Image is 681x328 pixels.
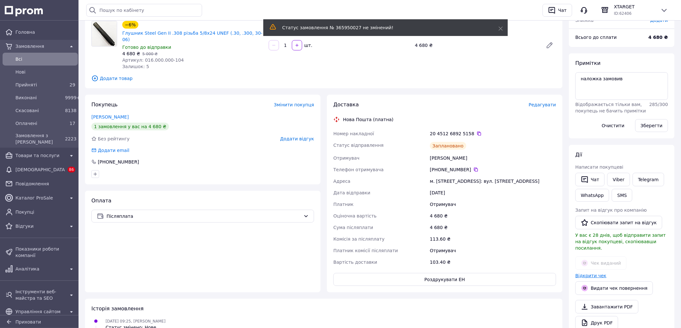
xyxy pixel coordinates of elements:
div: −6% [122,21,138,29]
span: 5 000 ₴ [142,52,157,56]
span: 285 / 300 [649,102,668,107]
span: Замовлення з [PERSON_NAME] [15,132,62,145]
button: Чат [543,4,572,17]
a: [PERSON_NAME] [91,114,129,120]
span: Оціночна вартість [333,213,377,218]
span: 29 [70,82,75,87]
span: Примітки [575,60,601,66]
span: Без рейтингу [98,136,130,141]
span: Скасовані [15,107,62,114]
a: Відкрити чек [575,273,607,278]
span: Каталог ProSale [15,195,65,201]
textarea: наложка замовив [575,72,668,100]
span: Комісія за післяплату [333,236,385,242]
span: Післяплата [107,213,301,220]
span: 9999+ [65,95,80,100]
span: Телефон отримувача [333,167,384,172]
span: Знижка [575,18,594,23]
div: 113.60 ₴ [429,233,557,245]
span: 4 680 ₴ [122,51,140,56]
span: Аналітика [15,266,65,272]
span: Відображається тільки вам, покупець не бачить примітки [575,102,646,113]
span: Готово до відправки [122,45,171,50]
span: Змінити покупця [274,102,314,107]
div: Отримувач [429,199,557,210]
div: Заплановано [430,142,466,150]
span: Повідомлення [15,181,75,187]
span: Отримувач [333,155,359,161]
span: У вас є 28 днів, щоб відправити запит на відгук покупцеві, скопіювавши посилання. [575,233,666,251]
span: Інструменти веб-майстра та SEO [15,288,65,301]
span: Всi [15,56,75,62]
span: ID: 62406 [614,11,632,16]
span: Покупці [15,209,75,215]
img: Глушник Steel Gen II .308 різьба 5/8x24 UNEF (.30, .300, 30-06) [92,21,117,46]
span: Оплачені [15,120,62,127]
span: Додати товар [91,75,556,82]
button: Скопіювати запит на відгук [575,216,662,229]
span: [DEMOGRAPHIC_DATA] [15,166,65,173]
span: Номер накладної [333,131,374,136]
a: Telegram [633,173,664,186]
input: Пошук по кабінету [86,4,202,17]
button: SMS [612,189,632,202]
a: Редагувати [543,39,556,52]
span: Залишок: 5 [122,64,149,69]
div: 20 4512 6892 5158 [430,130,556,137]
span: Приховати [15,319,41,324]
span: Дії [575,152,582,158]
span: Вартість доставки [333,260,377,265]
div: Додати email [97,147,130,154]
span: Покупець [91,102,118,108]
span: Додати відгук [280,136,314,141]
span: Сума післяплати [333,225,373,230]
button: Видати чек повернення [575,281,653,295]
span: Історія замовлення [91,306,144,312]
span: Всього до сплати [575,35,617,40]
span: Редагувати [529,102,556,107]
span: Адреса [333,179,350,184]
a: WhatsApp [575,189,609,202]
b: 4 680 ₴ [648,35,668,40]
div: Нова Пошта (платна) [341,116,395,123]
button: Очистити [596,119,630,132]
div: шт. [303,42,313,49]
div: [PHONE_NUMBER] [97,159,140,165]
div: 4 680 ₴ [429,222,557,233]
div: Додати email [91,147,130,154]
span: Відгуки [15,223,65,229]
button: Чат [575,173,605,186]
span: XTARGET [614,4,655,10]
span: Прийняті [15,82,62,88]
span: Замовлення [15,43,65,49]
div: м. [STREET_ADDRESS]: вул. [STREET_ADDRESS] [429,175,557,187]
button: Роздрукувати ЕН [333,273,556,286]
div: 103.40 ₴ [429,256,557,268]
span: Статус відправлення [333,143,384,148]
span: Запит на відгук про компанію [575,208,647,213]
div: 1 замовлення у вас на 4 680 ₴ [91,123,169,130]
div: [DATE] [429,187,557,199]
a: Глушник Steel Gen II .308 різьба 5/8x24 UNEF (.30, .300, 30-06) [122,31,263,42]
span: Управління сайтом [15,308,65,315]
span: 86 [68,167,75,173]
span: 8138 [65,108,77,113]
div: 4 680 ₴ [429,210,557,222]
div: Чат [557,5,568,15]
span: 17 [70,121,75,126]
span: Оплата [91,198,111,204]
span: Додати [650,18,668,23]
span: [DATE] 09:25, [PERSON_NAME] [106,319,165,324]
span: Головна [15,29,75,35]
button: Зберегти [635,119,668,132]
span: 2223 [65,136,77,141]
div: [PHONE_NUMBER] [430,166,556,173]
span: Платник комісії післяплати [333,248,398,253]
span: Показники роботи компанії [15,246,75,259]
span: Доставка [333,102,359,108]
div: Статус замовлення № 365950027 не змінений! [282,24,482,31]
span: Товари та послуги [15,152,65,159]
span: Дата відправки [333,190,370,195]
span: Виконані [15,94,62,101]
div: [PERSON_NAME] [429,152,557,164]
